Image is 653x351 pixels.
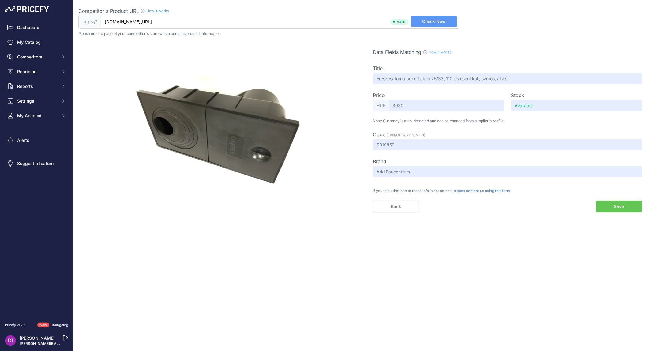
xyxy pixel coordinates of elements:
input: - [373,166,642,177]
a: My Catalog [5,37,68,48]
img: tab_domain_overview_orange.svg [17,36,21,40]
img: Pricefy Logo [5,6,49,12]
span: Reports [17,83,57,89]
span: Settings [17,98,57,104]
span: https:// [78,15,101,29]
input: www.onlineshop.com/product [101,15,458,29]
div: Domain Overview [23,36,55,40]
div: v 4.0.25 [17,10,30,15]
button: Save [596,201,642,212]
label: Stock [511,92,524,99]
input: - [373,73,642,84]
img: logo_orange.svg [10,10,15,15]
p: Note: Currency is auto-detected and can be changed from supplier's profile [373,119,642,123]
a: How it works [429,50,452,54]
a: Back [373,201,419,212]
span: Competitors [17,54,57,60]
a: Suggest a feature [5,158,68,169]
a: How it works [146,9,169,13]
span: Repricing [17,69,57,75]
span: New [37,323,49,328]
div: Domain: [DOMAIN_NAME] [16,16,67,21]
input: - [389,100,504,111]
div: Keywords by Traffic [68,36,103,40]
span: HUF [373,100,389,111]
span: (EAN/UPC/GTIN/MPN) [387,133,426,137]
input: - [511,100,642,111]
p: If you think that one of those info is not correct, [373,185,642,193]
button: Settings [5,96,68,107]
a: [PERSON_NAME][EMAIL_ADDRESS][PERSON_NAME][DOMAIN_NAME] [20,341,144,346]
a: [PERSON_NAME] [20,335,55,341]
label: Title [373,65,383,72]
button: Check Now [411,16,457,27]
button: My Account [5,110,68,121]
label: Price [373,92,385,99]
span: Data Fields Matching [373,49,422,55]
span: please contact us using this form [454,188,511,193]
button: Reports [5,81,68,92]
img: website_grey.svg [10,16,15,21]
span: Code [373,131,386,138]
div: Pricefy v1.7.2 [5,323,25,328]
span: Check Now [422,18,446,25]
button: Competitors [5,51,68,62]
a: Dashboard [5,22,68,33]
label: Brand [373,158,387,165]
p: Please enter a page of your competitor's store which contains product information [78,31,648,36]
span: Competitor's Product URL [78,8,139,14]
nav: Sidebar [5,22,68,315]
input: - [373,139,642,150]
button: Repricing [5,66,68,77]
a: Changelog [51,323,68,327]
a: Alerts [5,135,68,146]
img: tab_keywords_by_traffic_grey.svg [61,36,66,40]
span: My Account [17,113,57,119]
